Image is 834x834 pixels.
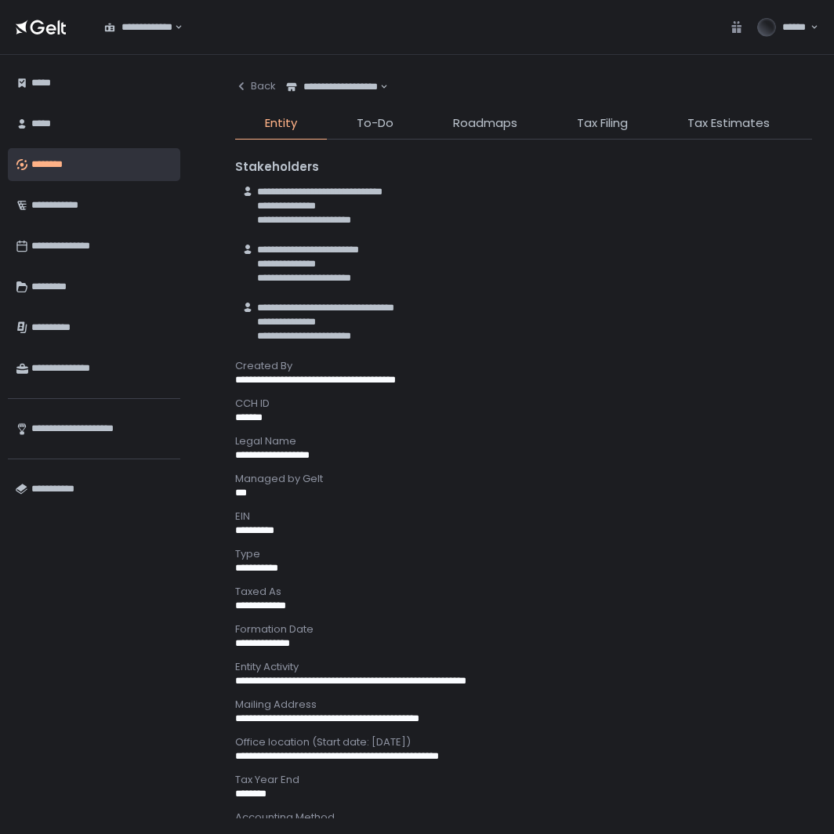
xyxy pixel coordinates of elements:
div: Office location (Start date: [DATE]) [235,735,812,749]
div: Stakeholders [235,158,812,176]
div: Legal Name [235,434,812,448]
div: Tax Year End [235,773,812,787]
span: Tax Estimates [687,114,770,132]
div: Created By [235,359,812,373]
input: Search for option [172,20,173,35]
div: Formation Date [235,622,812,636]
div: Mailing Address [235,698,812,712]
div: CCH ID [235,397,812,411]
button: Back [235,71,276,102]
div: Search for option [276,71,388,103]
span: Tax Filing [577,114,628,132]
div: Managed by Gelt [235,472,812,486]
div: Taxed As [235,585,812,599]
div: Search for option [94,11,183,44]
div: Accounting Method [235,810,812,825]
div: Back [235,79,276,93]
span: To-Do [357,114,393,132]
span: Entity [265,114,297,132]
span: Roadmaps [453,114,517,132]
div: Type [235,547,812,561]
div: Entity Activity [235,660,812,674]
div: EIN [235,509,812,524]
